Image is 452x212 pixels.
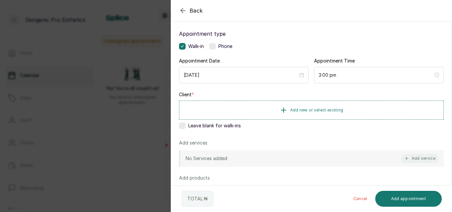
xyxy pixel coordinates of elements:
span: Back [190,7,203,15]
span: Walk-in [188,43,204,50]
button: Cancel [348,191,373,207]
button: Back [179,7,203,15]
span: Add new or select existing [290,107,343,113]
button: Add new or select existing [179,101,444,120]
label: Client [179,91,194,98]
button: Add appointment [375,191,442,207]
p: No Services added [186,155,227,162]
p: Add products [179,175,210,181]
label: Appointment Date [179,58,220,64]
button: Add service [401,154,438,163]
p: Add services [179,140,207,146]
input: Select date [184,71,298,79]
span: Phone [218,43,232,50]
p: TOTAL: ₦ [187,195,208,202]
label: Appointment type [179,30,444,38]
span: Leave blank for walk-ins [188,122,241,129]
label: Appointment Time [314,58,355,64]
input: Select time [319,71,433,79]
